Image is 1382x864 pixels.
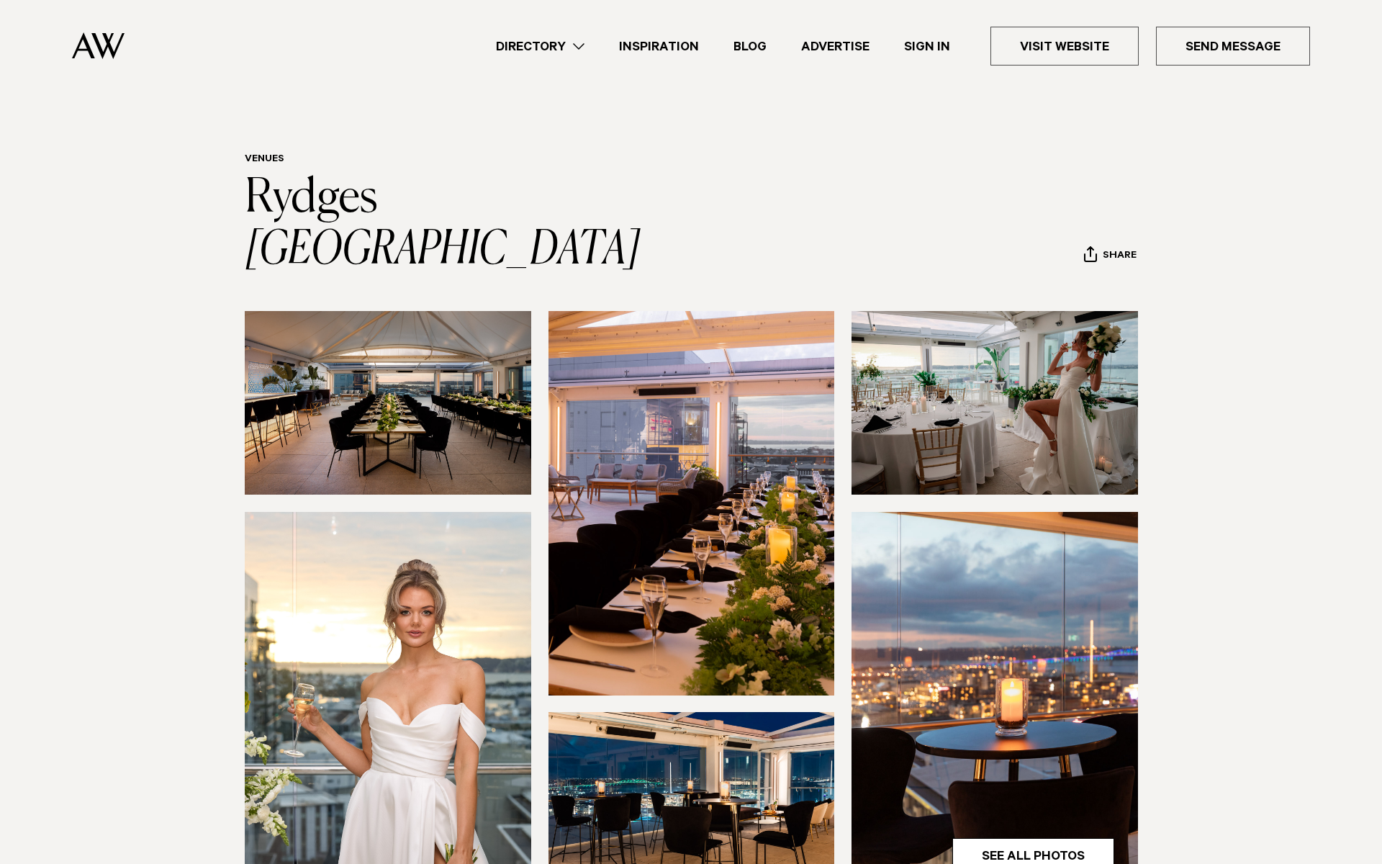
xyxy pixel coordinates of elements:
a: Blog [716,37,784,56]
a: Directory [479,37,602,56]
a: Venues [245,154,284,166]
button: Share [1083,246,1137,267]
span: Share [1103,250,1137,264]
img: Auckland Weddings Logo [72,32,125,59]
a: Visit Website [990,27,1139,66]
img: wedding venue auckland city [852,311,1138,495]
a: Inspiration [602,37,716,56]
img: wedding rooftop space auckland [245,311,531,495]
a: Advertise [784,37,887,56]
a: Sign In [887,37,967,56]
a: Rydges [GEOGRAPHIC_DATA] [245,176,641,274]
a: Send Message [1156,27,1310,66]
